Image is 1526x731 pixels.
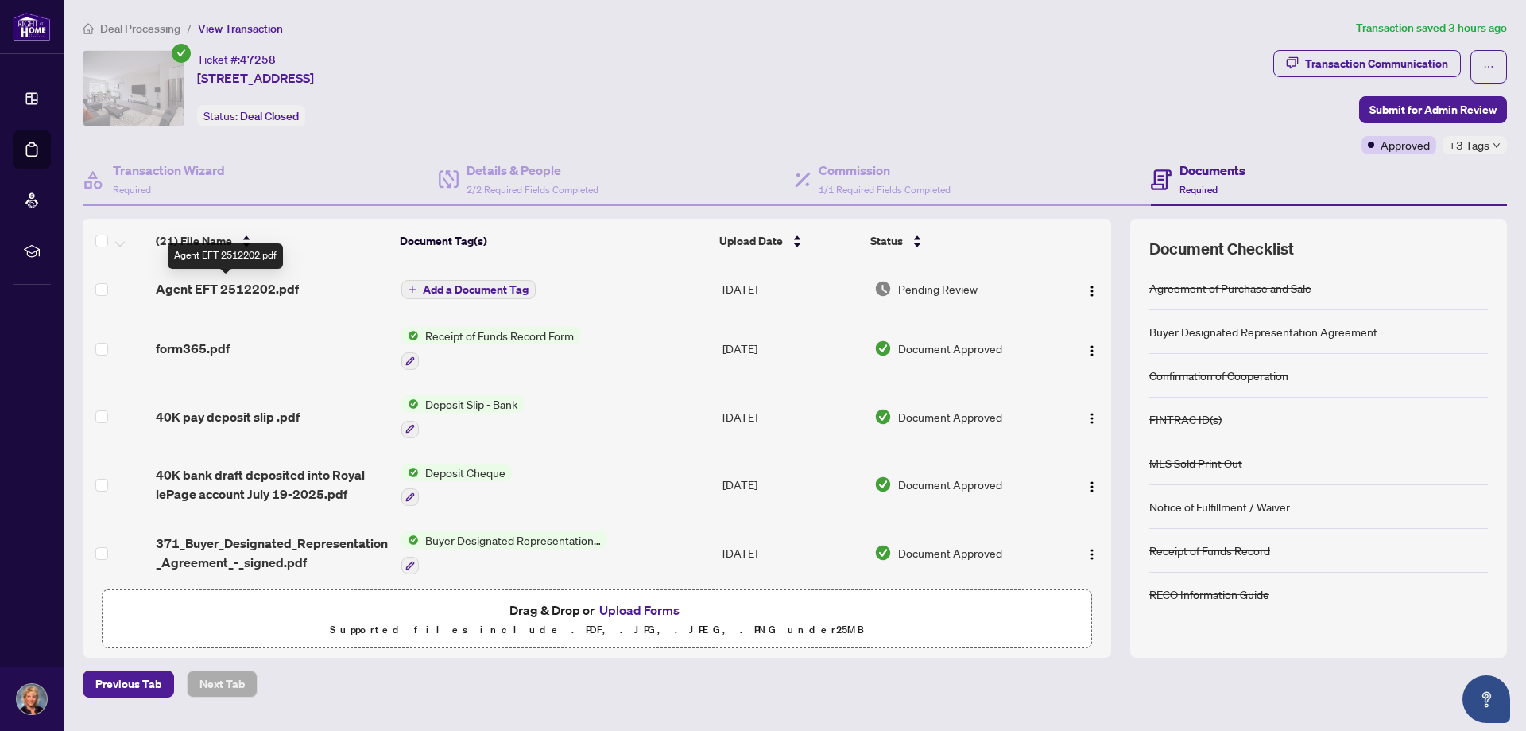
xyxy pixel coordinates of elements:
[467,184,598,196] span: 2/2 Required Fields Completed
[716,451,868,519] td: [DATE]
[401,395,524,438] button: Status IconDeposit Slip - Bank
[898,408,1002,426] span: Document Approved
[149,219,394,263] th: (21) File Name
[401,395,419,413] img: Status Icon
[198,21,283,36] span: View Transaction
[716,314,868,383] td: [DATE]
[1149,238,1294,260] span: Document Checklist
[1483,61,1494,72] span: ellipsis
[17,684,47,714] img: Profile Icon
[156,232,232,250] span: (21) File Name
[864,219,1053,263] th: Status
[156,534,389,572] span: 371_Buyer_Designated_Representation_Agreement_-_signed.pdf
[1086,285,1098,297] img: Logo
[713,219,864,263] th: Upload Date
[197,105,305,126] div: Status:
[95,671,161,697] span: Previous Tab
[898,476,1002,493] span: Document Approved
[898,340,1002,357] span: Document Approved
[83,51,184,126] img: IMG-X12219798_1.jpg
[423,284,529,295] span: Add a Document Tag
[1086,548,1098,561] img: Logo
[83,671,174,698] button: Previous Tab
[1079,336,1105,361] button: Logo
[156,407,300,426] span: 40K pay deposit slip .pdf
[1079,472,1105,497] button: Logo
[874,340,892,357] img: Document Status
[401,327,419,344] img: Status Icon
[197,68,314,87] span: [STREET_ADDRESS]
[1149,410,1222,428] div: FINTRAC ID(s)
[187,19,192,37] li: /
[1086,480,1098,493] img: Logo
[1149,323,1377,340] div: Buyer Designated Representation Agreement
[168,243,283,269] div: Agent EFT 2512202.pdf
[716,519,868,587] td: [DATE]
[819,184,951,196] span: 1/1 Required Fields Completed
[240,52,276,67] span: 47258
[419,395,524,413] span: Deposit Slip - Bank
[1462,675,1510,723] button: Open asap
[874,408,892,426] img: Document Status
[509,600,684,620] span: Drag & Drop or
[898,280,978,297] span: Pending Review
[1086,344,1098,357] img: Logo
[1149,585,1269,603] div: RECO Information Guide
[1149,454,1242,472] div: MLS Sold Print Out
[716,263,868,314] td: [DATE]
[187,671,258,698] button: Next Tab
[595,600,684,620] button: Upload Forms
[1449,136,1489,154] span: +3 Tags
[1273,50,1461,77] button: Transaction Communication
[1079,276,1105,301] button: Logo
[870,232,903,250] span: Status
[112,620,1082,640] p: Supported files include .PDF, .JPG, .JPEG, .PNG under 25 MB
[401,327,580,370] button: Status IconReceipt of Funds Record Form
[1305,51,1448,76] div: Transaction Communication
[898,544,1002,562] span: Document Approved
[1359,96,1507,123] button: Submit for Admin Review
[1079,404,1105,430] button: Logo
[401,280,536,299] button: Add a Document Tag
[1149,279,1311,297] div: Agreement of Purchase and Sale
[401,531,607,574] button: Status IconBuyer Designated Representation Agreement
[401,464,419,481] img: Status Icon
[719,232,783,250] span: Upload Date
[819,161,951,180] h4: Commission
[409,286,416,294] span: plus
[716,383,868,451] td: [DATE]
[103,590,1091,649] span: Drag & Drop orUpload FormsSupported files include .PDF, .JPG, .JPEG, .PNG under25MB
[1086,412,1098,425] img: Logo
[1179,184,1218,196] span: Required
[874,280,892,297] img: Document Status
[156,339,230,358] span: form365.pdf
[156,279,299,298] span: Agent EFT 2512202.pdf
[197,50,276,68] div: Ticket #:
[1149,367,1288,384] div: Confirmation of Cooperation
[874,476,892,493] img: Document Status
[100,21,180,36] span: Deal Processing
[156,465,389,504] span: 40K bank draft deposited into Royal lePage account July 19-2025.pdf
[83,23,94,34] span: home
[401,279,536,300] button: Add a Document Tag
[401,464,512,507] button: Status IconDeposit Cheque
[419,327,580,344] span: Receipt of Funds Record Form
[1381,136,1430,154] span: Approved
[874,544,892,562] img: Document Status
[1179,161,1245,180] h4: Documents
[419,531,607,549] span: Buyer Designated Representation Agreement
[467,161,598,180] h4: Details & People
[172,44,191,63] span: check-circle
[113,184,151,196] span: Required
[13,12,51,41] img: logo
[419,464,512,481] span: Deposit Cheque
[393,219,712,263] th: Document Tag(s)
[1149,542,1270,559] div: Receipt of Funds Record
[401,531,419,549] img: Status Icon
[113,161,225,180] h4: Transaction Wizard
[1149,498,1290,515] div: Notice of Fulfillment / Waiver
[1356,19,1507,37] article: Transaction saved 3 hours ago
[240,109,299,123] span: Deal Closed
[1079,540,1105,566] button: Logo
[1369,97,1497,122] span: Submit for Admin Review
